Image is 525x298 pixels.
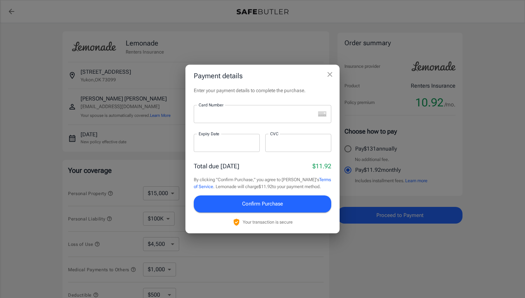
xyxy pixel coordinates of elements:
[194,176,331,190] p: By clicking "Confirm Purchase," you agree to [PERSON_NAME]'s . Lemonade will charge $11.92 to you...
[242,199,283,208] span: Confirm Purchase
[194,177,331,189] a: Terms of Service
[199,131,219,137] label: Expiry Date
[194,87,331,94] p: Enter your payment details to complete the purchase.
[270,131,278,137] label: CVC
[199,140,255,146] iframe: Secure expiration date input frame
[194,195,331,212] button: Confirm Purchase
[185,65,340,87] h2: Payment details
[323,67,337,81] button: close
[312,161,331,171] p: $11.92
[199,102,223,108] label: Card Number
[270,140,326,146] iframe: Secure CVC input frame
[194,161,239,171] p: Total due [DATE]
[243,219,293,225] p: Your transaction is secure
[199,111,315,118] iframe: Secure card number input frame
[318,111,326,117] svg: unknown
